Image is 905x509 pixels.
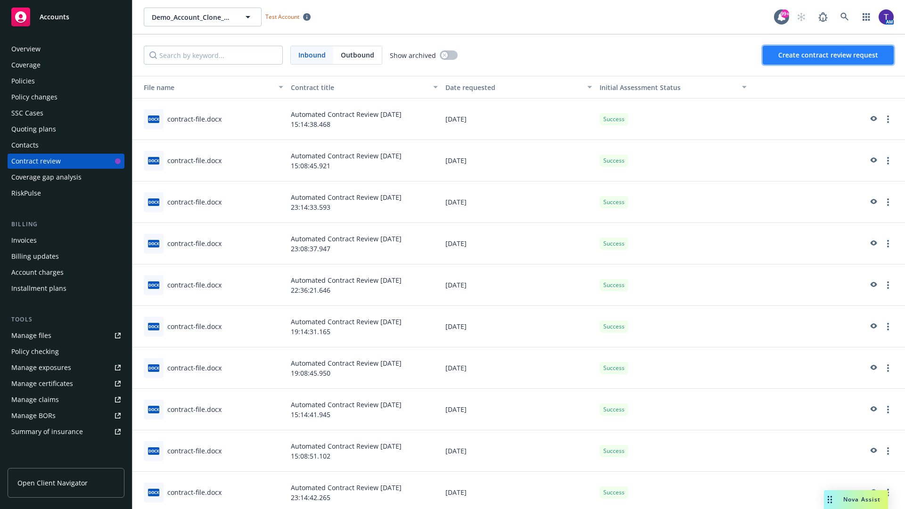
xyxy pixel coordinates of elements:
div: contract-file.docx [167,114,222,124]
input: Search by keyword... [144,46,283,65]
a: preview [867,445,879,457]
div: File name [136,82,273,92]
a: Policy changes [8,90,124,105]
div: Date requested [445,82,582,92]
a: Start snowing [792,8,811,26]
a: Summary of insurance [8,424,124,439]
div: Toggle SortBy [600,82,736,92]
span: Inbound [298,50,326,60]
button: Contract title [287,76,442,99]
span: Manage exposures [8,360,124,375]
div: contract-file.docx [167,487,222,497]
span: docx [148,447,159,454]
a: Switch app [857,8,876,26]
a: more [882,238,894,249]
span: Success [603,488,625,497]
a: preview [867,197,879,208]
div: Contacts [11,138,39,153]
a: more [882,445,894,457]
span: Success [603,239,625,248]
a: Policies [8,74,124,89]
span: docx [148,323,159,330]
span: docx [148,157,159,164]
div: Summary of insurance [11,424,83,439]
div: Invoices [11,233,37,248]
span: docx [148,489,159,496]
div: Automated Contract Review [DATE] 15:08:51.102 [287,430,442,472]
div: [DATE] [442,389,596,430]
div: [DATE] [442,181,596,223]
span: Outbound [341,50,374,60]
a: preview [867,155,879,166]
div: Account charges [11,265,64,280]
button: Date requested [442,76,596,99]
span: Initial Assessment Status [600,83,681,92]
span: docx [148,281,159,288]
a: more [882,197,894,208]
div: Policy checking [11,344,59,359]
span: Open Client Navigator [17,478,88,488]
a: Manage files [8,328,124,343]
div: contract-file.docx [167,280,222,290]
div: [DATE] [442,306,596,347]
div: Automated Contract Review [DATE] 15:14:41.945 [287,389,442,430]
div: contract-file.docx [167,446,222,456]
div: Policy changes [11,90,58,105]
div: contract-file.docx [167,321,222,331]
div: Automated Contract Review [DATE] 15:08:45.921 [287,140,442,181]
span: docx [148,406,159,413]
a: preview [867,321,879,332]
div: Drag to move [824,490,836,509]
div: [DATE] [442,99,596,140]
div: 99+ [781,9,789,18]
a: preview [867,238,879,249]
div: Manage exposures [11,360,71,375]
div: Manage certificates [11,376,73,391]
span: docx [148,198,159,205]
div: contract-file.docx [167,238,222,248]
div: Policies [11,74,35,89]
div: Billing updates [11,249,59,264]
div: Billing [8,220,124,229]
span: Success [603,364,625,372]
div: Contract title [291,82,428,92]
div: contract-file.docx [167,404,222,414]
span: Inbound [291,46,333,64]
div: [DATE] [442,347,596,389]
div: contract-file.docx [167,197,222,207]
div: [DATE] [442,430,596,472]
a: Manage certificates [8,376,124,391]
span: Create contract review request [778,50,878,59]
a: preview [867,362,879,374]
img: photo [879,9,894,25]
span: Outbound [333,46,382,64]
div: Manage files [11,328,51,343]
span: docx [148,115,159,123]
div: RiskPulse [11,186,41,201]
div: Automated Contract Review [DATE] 23:14:33.593 [287,181,442,223]
a: preview [867,114,879,125]
div: Automated Contract Review [DATE] 19:14:31.165 [287,306,442,347]
span: Nova Assist [843,495,880,503]
span: docx [148,364,159,371]
div: Manage BORs [11,408,56,423]
div: Analytics hub [8,458,124,468]
a: Contacts [8,138,124,153]
a: SSC Cases [8,106,124,121]
span: Success [603,281,625,289]
span: Success [603,156,625,165]
div: Toggle SortBy [136,82,273,92]
a: more [882,321,894,332]
div: Coverage gap analysis [11,170,82,185]
a: Policy checking [8,344,124,359]
a: Search [835,8,854,26]
div: Contract review [11,154,61,169]
div: Coverage [11,57,41,73]
div: SSC Cases [11,106,43,121]
a: more [882,487,894,498]
a: more [882,155,894,166]
a: Invoices [8,233,124,248]
a: Installment plans [8,281,124,296]
button: Nova Assist [824,490,888,509]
